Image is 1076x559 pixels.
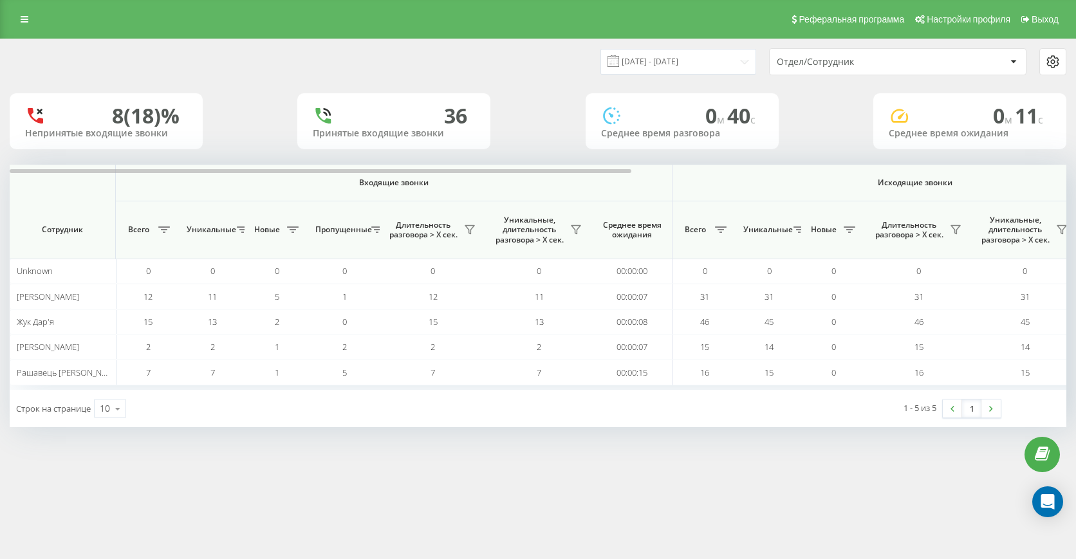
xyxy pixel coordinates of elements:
div: Среднее время ожидания [889,128,1051,139]
span: 0 [831,265,836,277]
span: Уникальные, длительность разговора > Х сек. [492,215,566,245]
div: 10 [100,402,110,415]
span: 0 [275,265,279,277]
span: 31 [914,291,923,302]
span: Уникальные [187,225,233,235]
span: Среднее время ожидания [602,220,662,240]
a: 1 [962,399,981,417]
span: Unknown [17,265,53,277]
span: Длительность разговора > Х сек. [386,220,460,240]
span: Длительность разговора > Х сек. [872,220,946,240]
span: 15 [1021,367,1030,378]
span: 31 [700,291,709,302]
td: 00:00:00 [592,259,672,284]
span: 15 [914,341,923,353]
span: 11 [535,291,544,302]
span: 45 [765,316,774,327]
div: Отдел/Сотрудник [777,57,931,68]
span: Реферальная программа [799,14,904,24]
span: 40 [727,102,756,129]
span: 0 [703,265,707,277]
span: 0 [705,102,727,129]
span: 2 [146,341,151,353]
div: 8 (18)% [112,104,180,128]
td: 00:00:07 [592,334,672,360]
span: Входящие звонки [149,178,638,188]
span: 7 [431,367,435,378]
span: м [1005,113,1015,127]
span: 0 [916,265,921,277]
span: м [717,113,727,127]
span: 0 [993,102,1015,129]
span: 0 [831,367,836,378]
span: 15 [144,316,153,327]
div: Принятые входящие звонки [313,128,475,139]
span: c [750,113,756,127]
span: 5 [342,367,347,378]
span: Новые [808,225,840,235]
span: 2 [275,316,279,327]
span: 0 [146,265,151,277]
span: 2 [431,341,435,353]
td: 00:00:08 [592,309,672,334]
span: Сотрудник [21,225,104,235]
span: 15 [700,341,709,353]
span: 1 [275,341,279,353]
span: Выход [1032,14,1059,24]
span: 16 [914,367,923,378]
span: [PERSON_NAME] [17,341,79,353]
span: 0 [431,265,435,277]
span: 45 [1021,316,1030,327]
span: 0 [831,316,836,327]
span: Пропущенные [315,225,367,235]
span: 46 [700,316,709,327]
span: 0 [831,291,836,302]
span: [PERSON_NAME] [17,291,79,302]
span: 2 [342,341,347,353]
span: 15 [429,316,438,327]
span: 7 [146,367,151,378]
span: 0 [831,341,836,353]
span: 1 [275,367,279,378]
span: 1 [342,291,347,302]
div: 1 - 5 из 5 [904,401,936,414]
span: Всего [679,225,711,235]
span: 0 [342,316,347,327]
span: 14 [1021,341,1030,353]
span: 5 [275,291,279,302]
span: 2 [210,341,215,353]
span: 11 [208,291,217,302]
span: 0 [342,265,347,277]
td: 00:00:15 [592,360,672,385]
span: 31 [1021,291,1030,302]
span: 15 [765,367,774,378]
span: 0 [767,265,772,277]
span: 31 [765,291,774,302]
span: Строк на странице [16,403,91,414]
div: Среднее время разговора [601,128,763,139]
span: 2 [537,341,541,353]
td: 00:00:07 [592,284,672,309]
span: Уникальные [743,225,790,235]
div: Open Intercom Messenger [1032,486,1063,517]
span: 12 [144,291,153,302]
span: Всего [122,225,154,235]
span: 0 [537,265,541,277]
span: 0 [1023,265,1027,277]
span: 7 [210,367,215,378]
span: 13 [208,316,217,327]
span: 12 [429,291,438,302]
span: 7 [537,367,541,378]
span: 11 [1015,102,1043,129]
span: 16 [700,367,709,378]
span: c [1038,113,1043,127]
div: 36 [444,104,467,128]
span: Настройки профиля [927,14,1010,24]
span: 0 [210,265,215,277]
span: 46 [914,316,923,327]
span: Жук Дар'я [17,316,54,327]
span: 13 [535,316,544,327]
span: 14 [765,341,774,353]
span: Рашавець [PERSON_NAME] [17,367,121,378]
span: Новые [251,225,283,235]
